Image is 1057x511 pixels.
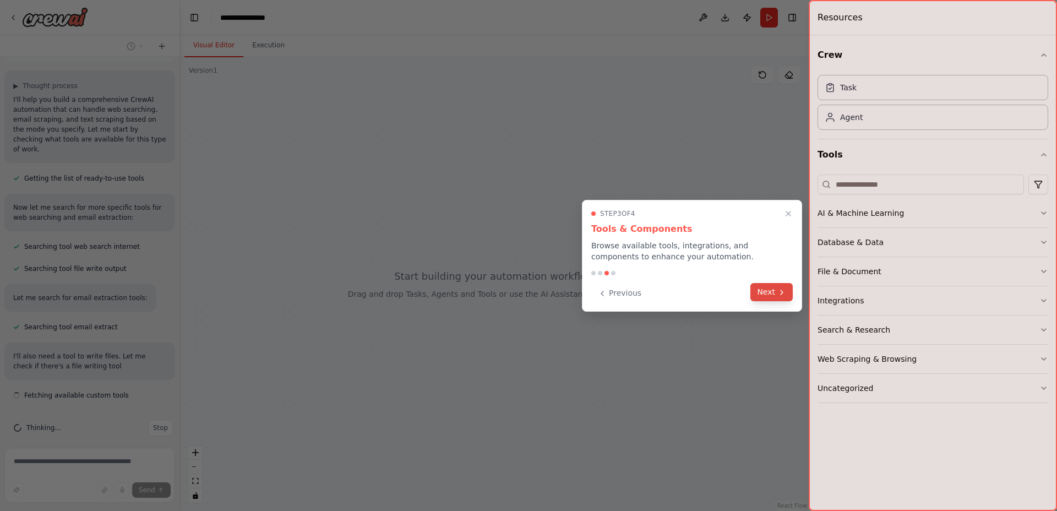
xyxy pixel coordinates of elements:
[187,10,202,25] button: Hide left sidebar
[782,207,795,220] button: Close walkthrough
[591,284,648,302] button: Previous
[600,209,635,218] span: Step 3 of 4
[591,222,793,236] h3: Tools & Components
[750,283,793,301] button: Next
[591,240,793,262] p: Browse available tools, integrations, and components to enhance your automation.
